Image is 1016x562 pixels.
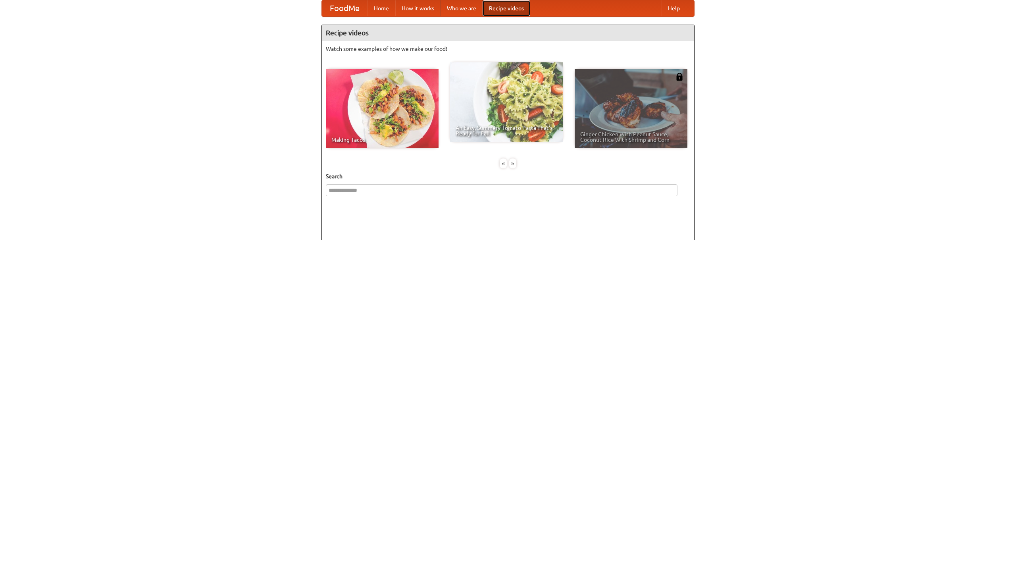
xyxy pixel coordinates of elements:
div: « [500,158,507,168]
a: FoodMe [322,0,368,16]
img: 483408.png [675,73,683,81]
div: » [509,158,516,168]
a: Help [662,0,686,16]
a: How it works [395,0,441,16]
a: Recipe videos [483,0,530,16]
span: An Easy, Summery Tomato Pasta That's Ready for Fall [456,125,557,136]
span: Making Tacos [331,137,433,143]
a: Making Tacos [326,69,439,148]
p: Watch some examples of how we make our food! [326,45,690,53]
h5: Search [326,172,690,180]
a: Who we are [441,0,483,16]
a: Home [368,0,395,16]
h4: Recipe videos [322,25,694,41]
a: An Easy, Summery Tomato Pasta That's Ready for Fall [450,62,563,142]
